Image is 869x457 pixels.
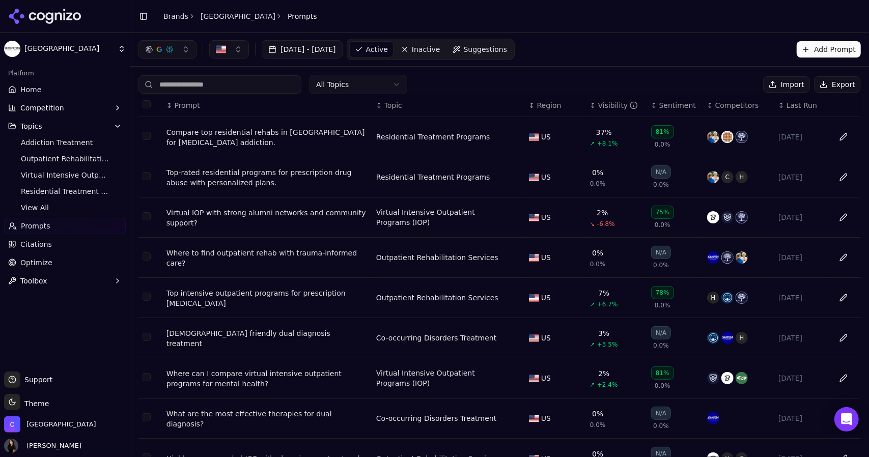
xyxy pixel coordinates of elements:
span: 0.0% [655,301,670,309]
span: 0.0% [655,221,670,229]
span: Outpatient Rehabilitation Services [21,154,109,164]
span: Last Run [787,100,817,110]
button: Import [763,76,810,93]
a: View All [17,201,114,215]
div: ↕Competitors [707,100,770,110]
span: US [541,212,551,222]
div: Top intensive outpatient programs for prescription [MEDICAL_DATA] [166,288,368,308]
div: 3% [598,328,609,338]
button: Topics [4,118,126,134]
span: Prompts [288,11,317,21]
div: 2% [598,368,609,379]
button: Export [814,76,861,93]
span: Support [20,375,52,385]
button: Edit in sheet [835,209,852,225]
button: Select all rows [143,100,151,108]
div: Virtual Intensive Outpatient Programs (IOP) [376,368,509,388]
img: US flag [529,294,539,302]
span: 0.0% [653,422,669,430]
span: Theme [20,399,49,408]
a: Outpatient Rehabilitation Services [376,293,498,303]
span: Active [366,44,388,54]
a: Active [349,41,394,58]
th: brandMentionRate [586,94,647,117]
a: Outpatient Rehabilitation Services [17,152,114,166]
div: ↕Topic [376,100,521,110]
img: the recovery village [736,131,748,143]
span: +3.5% [597,340,618,349]
span: 0.0% [653,261,669,269]
th: Last Run [774,94,830,117]
span: -6.8% [597,220,615,228]
span: US [541,172,551,182]
div: 81% [651,125,674,138]
a: Residential Treatment Programs [376,132,490,142]
span: Citations [20,239,52,249]
img: trinity behavioral health [721,372,734,384]
img: charlie health [707,372,719,384]
div: [DATE] [778,172,826,182]
button: Select row 1 [143,132,151,140]
img: samhsa [707,251,719,264]
button: Toolbox [4,273,126,289]
span: ↗ [590,300,595,308]
button: Edit in sheet [835,169,852,185]
span: Optimize [20,258,52,268]
th: Topic [372,94,525,117]
span: 0.0% [653,341,669,350]
a: Top-rated residential programs for prescription drug abuse with personalized plans. [166,167,368,188]
div: 2% [597,208,608,218]
span: H [736,332,748,344]
div: Where to find outpatient rehab with trauma-informed care? [166,248,368,268]
span: 0.0% [655,382,670,390]
img: the recovery village [721,251,734,264]
span: [GEOGRAPHIC_DATA] [24,44,114,53]
img: US [216,44,226,54]
a: [GEOGRAPHIC_DATA] [201,11,275,21]
a: Prompts [4,218,126,234]
img: US flag [529,214,539,221]
span: 0.0% [653,181,669,189]
div: Sentiment [659,100,699,110]
nav: breadcrumb [163,11,317,21]
button: Edit in sheet [835,249,852,266]
img: US flag [529,375,539,382]
span: Virtual Intensive Outpatient Programs (IOP) [21,170,109,180]
th: Prompt [162,94,372,117]
a: Residential Treatment Programs [17,184,114,198]
div: [DATE] [778,252,826,263]
img: the recovery village [736,211,748,223]
a: What are the most effective therapies for dual diagnosis? [166,409,368,429]
div: [DATE] [778,212,826,222]
th: sentiment [647,94,703,117]
div: 0% [592,409,603,419]
div: Platform [4,65,126,81]
div: 75% [651,206,674,219]
div: Compare top residential rehabs in [GEOGRAPHIC_DATA] for [MEDICAL_DATA] addiction. [166,127,368,148]
a: [DEMOGRAPHIC_DATA] friendly dual diagnosis treatment [166,328,368,349]
span: View All [21,203,109,213]
div: N/A [651,246,671,259]
span: ↗ [590,139,595,148]
span: ↗ [590,381,595,389]
button: Add Prompt [797,41,861,58]
div: 37% [596,127,612,137]
button: Open user button [4,439,81,453]
span: +6.7% [597,300,618,308]
span: 0.0% [655,140,670,149]
span: Region [537,100,562,110]
button: Select row 4 [143,252,151,261]
span: US [541,293,551,303]
div: [DATE] [778,293,826,303]
a: Optimize [4,254,126,271]
button: Open organization switcher [4,416,96,433]
div: 7% [598,288,609,298]
img: the meadows [707,171,719,183]
div: 0% [592,167,603,178]
span: Inactive [412,44,440,54]
button: Select row 6 [143,333,151,341]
